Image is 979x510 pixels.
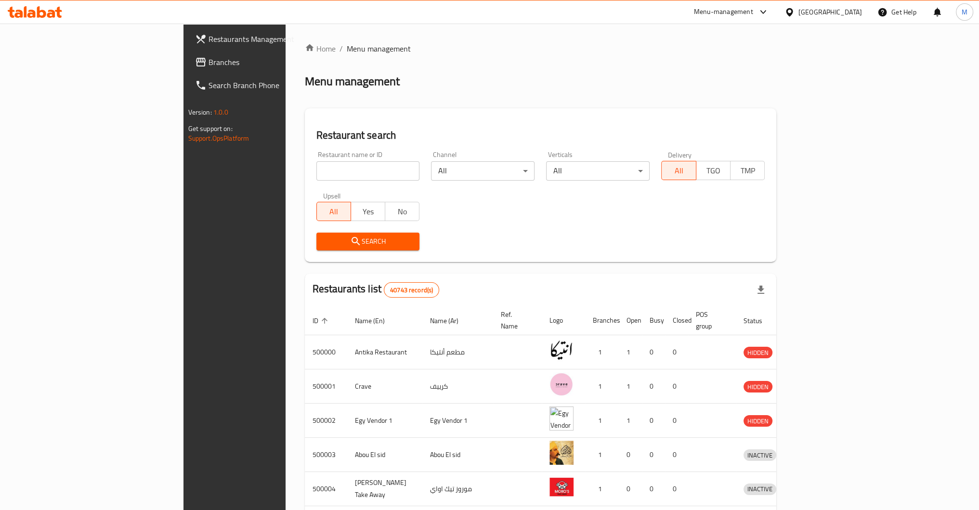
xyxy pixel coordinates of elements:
div: All [546,161,650,181]
td: Abou El sid [347,438,422,472]
td: Egy Vendor 1 [422,404,493,438]
span: HIDDEN [744,416,772,427]
button: TMP [730,161,765,180]
span: All [321,205,347,219]
span: Search [324,235,412,248]
td: 0 [642,369,665,404]
td: 0 [665,472,688,506]
a: Support.OpsPlatform [188,132,249,144]
img: Moro's Take Away [549,475,574,499]
td: Abou El sid [422,438,493,472]
td: موروز تيك اواي [422,472,493,506]
span: 1.0.0 [213,106,228,118]
span: M [962,7,967,17]
button: TGO [696,161,731,180]
div: Total records count [384,282,439,298]
th: Open [619,306,642,335]
td: 1 [585,404,619,438]
span: POS group [696,309,724,332]
h2: Restaurants list [313,282,440,298]
button: Yes [351,202,385,221]
div: HIDDEN [744,415,772,427]
label: Upsell [323,192,341,199]
nav: breadcrumb [305,43,777,54]
span: All [666,164,692,178]
th: Branches [585,306,619,335]
td: 0 [665,369,688,404]
td: 1 [585,369,619,404]
td: Antika Restaurant [347,335,422,369]
td: 0 [665,438,688,472]
td: Crave [347,369,422,404]
span: Name (En) [355,315,397,327]
th: Logo [542,306,585,335]
span: No [389,205,416,219]
a: Restaurants Management [187,27,347,51]
span: INACTIVE [744,450,776,461]
td: 0 [619,438,642,472]
th: Closed [665,306,688,335]
span: Restaurants Management [209,33,339,45]
td: 1 [585,438,619,472]
td: 0 [642,438,665,472]
button: All [316,202,351,221]
h2: Restaurant search [316,128,765,143]
span: 40743 record(s) [384,286,439,295]
span: Search Branch Phone [209,79,339,91]
td: Egy Vendor 1 [347,404,422,438]
span: INACTIVE [744,484,776,495]
span: HIDDEN [744,381,772,392]
th: Busy [642,306,665,335]
span: Ref. Name [501,309,530,332]
img: Crave [549,372,574,396]
a: Search Branch Phone [187,74,347,97]
a: Branches [187,51,347,74]
span: Status [744,315,775,327]
h2: Menu management [305,74,400,89]
img: Antika Restaurant [549,338,574,362]
span: TMP [734,164,761,178]
td: كرييف [422,369,493,404]
span: TGO [700,164,727,178]
div: Menu-management [694,6,753,18]
span: Yes [355,205,381,219]
img: Abou El sid [549,441,574,465]
div: All [431,161,535,181]
div: [GEOGRAPHIC_DATA] [798,7,862,17]
span: Get support on: [188,122,233,135]
td: مطعم أنتيكا [422,335,493,369]
td: 1 [585,335,619,369]
input: Search for restaurant name or ID.. [316,161,420,181]
div: INACTIVE [744,449,776,461]
div: Export file [749,278,772,301]
label: Delivery [668,151,692,158]
span: Menu management [347,43,411,54]
td: 0 [619,472,642,506]
button: No [385,202,419,221]
span: Version: [188,106,212,118]
img: Egy Vendor 1 [549,406,574,431]
td: 0 [642,404,665,438]
td: 1 [619,404,642,438]
span: Name (Ar) [430,315,471,327]
td: 1 [585,472,619,506]
td: 1 [619,369,642,404]
td: 1 [619,335,642,369]
button: Search [316,233,420,250]
span: ID [313,315,331,327]
span: Branches [209,56,339,68]
span: HIDDEN [744,347,772,358]
td: 0 [665,404,688,438]
td: 0 [642,472,665,506]
button: All [661,161,696,180]
td: 0 [642,335,665,369]
td: 0 [665,335,688,369]
td: [PERSON_NAME] Take Away [347,472,422,506]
